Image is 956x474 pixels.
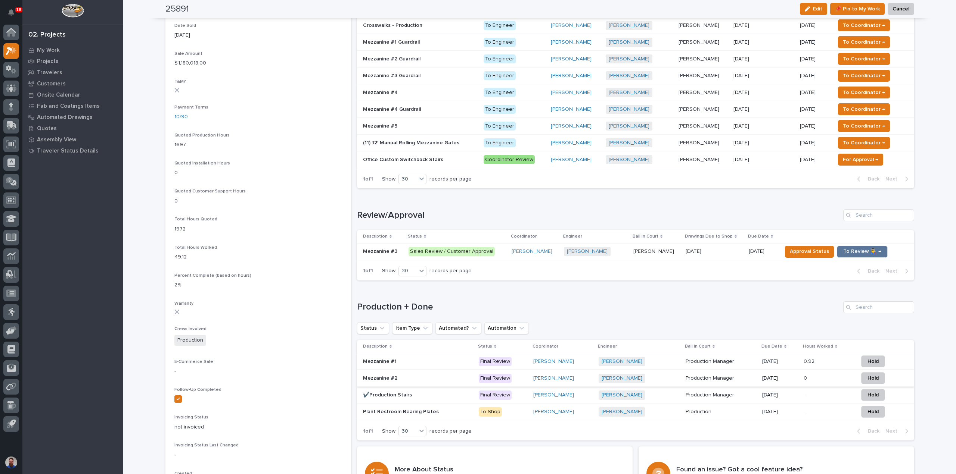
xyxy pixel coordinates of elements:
[479,407,502,417] div: To Shop
[633,247,676,255] p: [PERSON_NAME]
[733,122,751,129] p: [DATE]
[838,87,890,98] button: To Coordinator →
[602,392,642,398] a: [PERSON_NAME]
[429,176,472,182] p: records per page
[762,358,798,365] p: [DATE]
[409,247,495,256] div: Sales Review / Customer Approval
[863,176,879,182] span: Back
[357,135,914,151] tr: (11) 12' Manual Rolling Mezzanine Gates(11) 12' Manual Rolling Mezzanine Gates To Engineer[PERSON...
[679,38,721,45] p: [PERSON_NAME]
[357,101,914,118] tr: Mezzanine #4 GuardrailMezzanine #4 Guardrail To Engineer[PERSON_NAME] [PERSON_NAME] [PERSON_NAME]...
[363,54,422,62] p: Mezzanine #2 Guardrail
[761,342,782,351] p: Due Date
[37,92,80,98] p: Onsite Calendar
[174,387,221,392] span: Follow-Up Completed
[602,409,642,415] a: [PERSON_NAME]
[686,357,736,365] p: Production Manager
[357,302,840,313] h1: Production + Done
[3,4,19,20] button: Notifications
[843,209,914,221] div: Search
[686,390,736,398] p: Production Manager
[399,267,417,275] div: 30
[609,39,649,45] a: [PERSON_NAME]
[357,370,914,387] tr: Mezzanine #2Mezzanine #2 Final Review[PERSON_NAME] [PERSON_NAME] Production ManagerProduction Man...
[174,451,342,459] p: -
[174,225,342,233] p: 1972
[37,148,99,154] p: Traveler Status Details
[602,358,642,365] a: [PERSON_NAME]
[800,39,829,45] p: [DATE]
[399,427,417,435] div: 30
[867,390,879,399] span: Hold
[838,120,890,132] button: To Coordinator →
[174,217,217,222] span: Total Hours Quoted
[174,169,342,177] p: 0
[800,157,829,163] p: [DATE]
[22,100,123,112] a: Fab and Coatings Items
[893,4,909,13] span: Cancel
[843,301,914,313] div: Search
[484,54,516,64] div: To Engineer
[748,232,769,241] p: Due Date
[174,197,342,205] p: 0
[609,123,649,129] a: [PERSON_NAME]
[357,353,914,370] tr: Mezzanine #1Mezzanine #1 Final Review[PERSON_NAME] [PERSON_NAME] Production ManagerProduction Man...
[885,428,902,434] span: Next
[733,155,751,163] p: [DATE]
[838,154,883,166] button: For Approval →
[633,232,658,241] p: Ball In Court
[551,123,592,129] a: [PERSON_NAME]
[804,357,816,365] p: 0.92
[762,375,798,382] p: [DATE]
[885,176,902,182] span: Next
[174,245,217,250] span: Total Hours Worked
[392,322,432,334] button: Item Type
[28,31,66,39] div: 02. Projects
[676,466,820,474] h3: Found an issue? Got a cool feature idea?
[363,122,399,129] p: Mezzanine #5
[679,122,721,129] p: [PERSON_NAME]
[800,56,829,62] p: [DATE]
[551,90,592,96] a: [PERSON_NAME]
[479,390,512,400] div: Final Review
[867,374,879,383] span: Hold
[790,247,829,256] span: Approval Status
[567,248,608,255] a: [PERSON_NAME]
[37,125,57,132] p: Quotes
[174,301,193,306] span: Warranty
[357,422,379,440] p: 1 of 1
[363,88,399,96] p: Mezzanine #4
[174,415,208,420] span: Invoicing Status
[800,22,829,29] p: [DATE]
[174,161,230,166] span: Quoted Installation Hours
[679,105,721,113] p: [PERSON_NAME]
[685,342,711,351] p: Ball In Court
[843,105,885,114] span: To Coordinator →
[843,247,881,256] span: To Review 👨‍🏭 →
[174,59,342,67] p: $ 1,180,018.00
[863,268,879,274] span: Back
[479,374,512,383] div: Final Review
[882,268,914,274] button: Next
[174,327,207,331] span: Crews Involved
[479,357,512,366] div: Final Review
[533,375,574,382] a: [PERSON_NAME]
[382,428,395,434] p: Show
[174,335,206,346] span: Production
[861,389,885,401] button: Hold
[733,71,751,79] p: [DATE]
[174,189,246,194] span: Quoted Customer Support Hours
[804,407,807,415] p: -
[851,176,882,182] button: Back
[512,248,552,255] a: [PERSON_NAME]
[843,122,885,131] span: To Coordinator →
[679,138,721,146] p: [PERSON_NAME]
[838,70,890,82] button: To Coordinator →
[609,73,649,79] a: [PERSON_NAME]
[800,106,829,113] p: [DATE]
[357,118,914,135] tr: Mezzanine #5Mezzanine #5 To Engineer[PERSON_NAME] [PERSON_NAME] [PERSON_NAME][PERSON_NAME] [DATE]...
[733,88,751,96] p: [DATE]
[867,407,879,416] span: Hold
[551,39,592,45] a: [PERSON_NAME]
[888,3,914,15] button: Cancel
